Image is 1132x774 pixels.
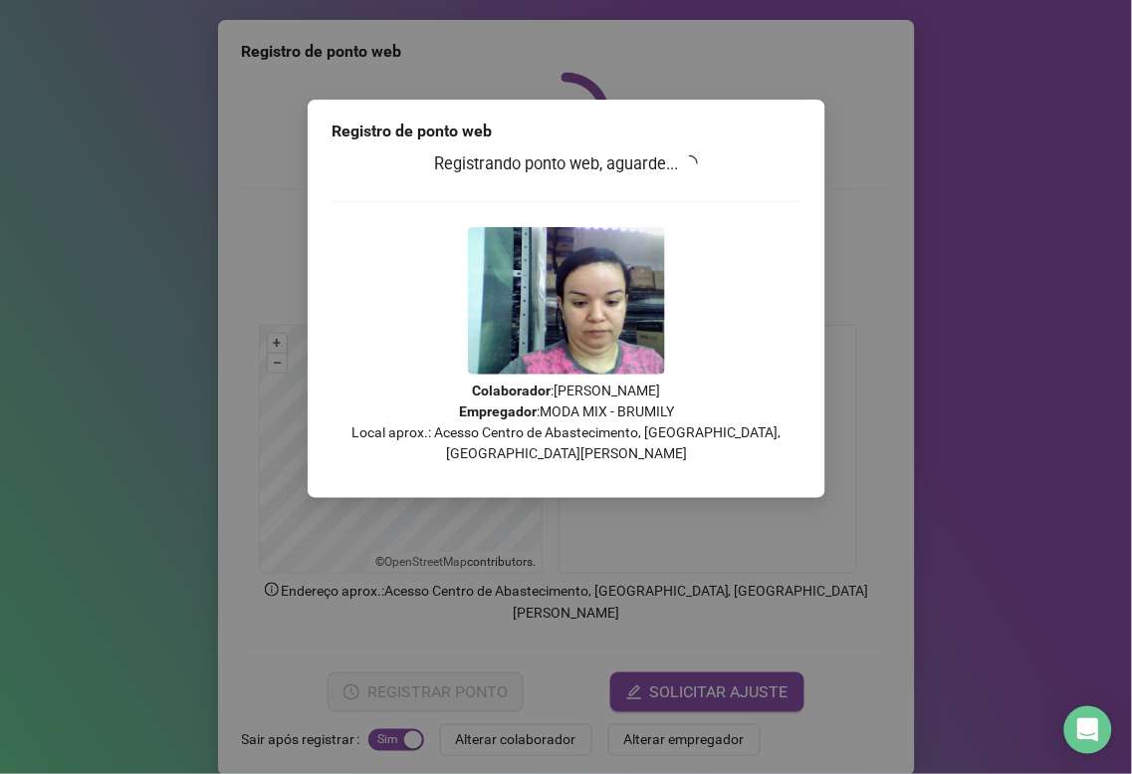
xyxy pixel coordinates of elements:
img: 9k= [468,227,665,375]
strong: Colaborador [472,383,551,398]
h3: Registrando ponto web, aguarde... [332,151,801,177]
span: loading [680,153,699,172]
div: Open Intercom Messenger [1064,706,1112,754]
strong: Empregador [459,403,537,419]
p: : [PERSON_NAME] : MODA MIX - BRUMILY Local aprox.: Acesso Centro de Abastecimento, [GEOGRAPHIC_DA... [332,381,801,464]
div: Registro de ponto web [332,120,801,143]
